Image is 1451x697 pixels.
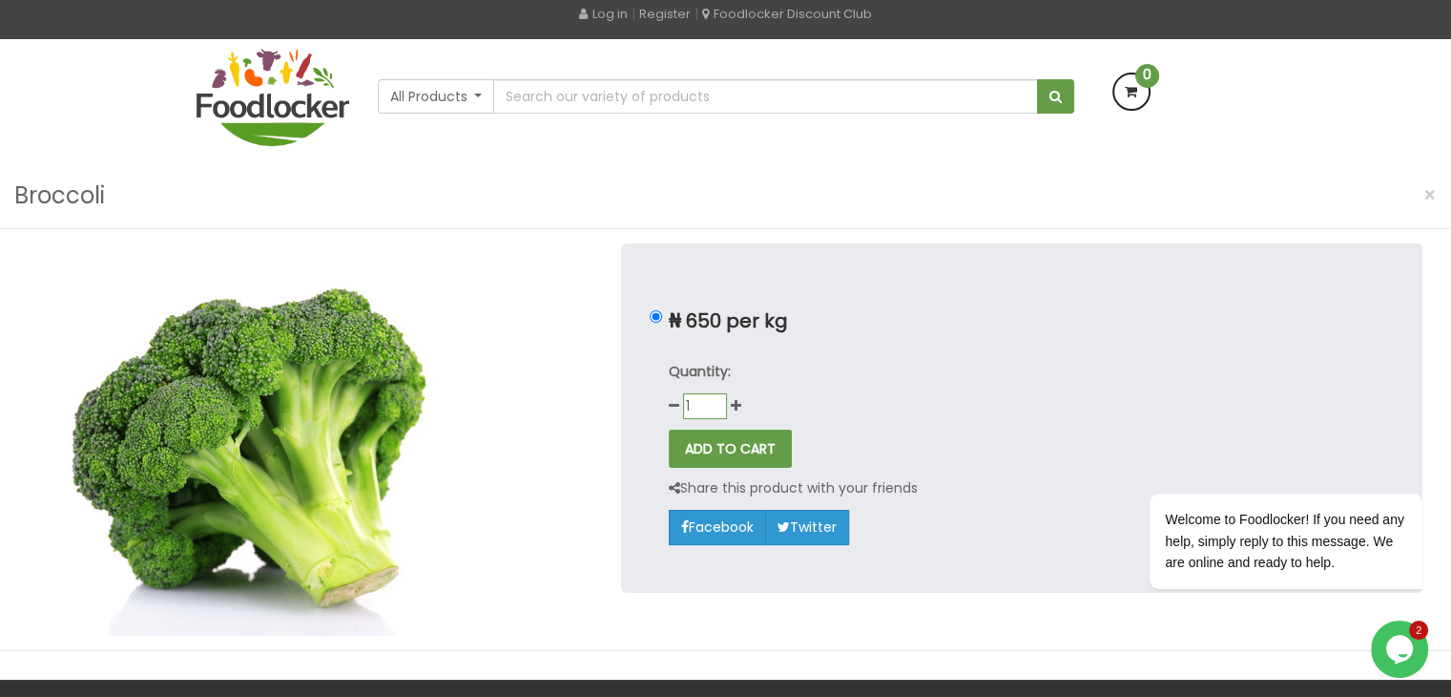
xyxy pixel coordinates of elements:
[378,79,495,114] button: All Products
[197,49,349,146] img: FoodLocker
[639,5,691,23] a: Register
[1088,386,1432,611] iframe: chat widget
[29,243,487,636] img: Broccoli
[493,79,1037,114] input: Search our variety of products
[632,4,635,23] span: |
[1423,181,1437,209] span: ×
[669,362,731,381] strong: Quantity:
[765,510,849,544] a: Twitter
[669,477,918,499] p: Share this product with your friends
[579,5,628,23] a: Log in
[1371,621,1432,678] iframe: chat widget
[1135,64,1159,88] span: 0
[702,5,872,23] a: Foodlocker Discount Club
[650,310,662,323] input: ₦ 650 per kg
[669,310,1375,332] p: ₦ 650 per kg
[1414,176,1446,215] button: Close
[694,4,698,23] span: |
[669,510,766,544] a: Facebook
[669,430,792,468] button: ADD TO CART
[14,178,105,214] h3: Broccoli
